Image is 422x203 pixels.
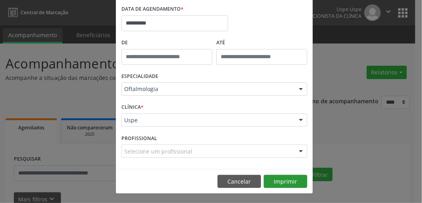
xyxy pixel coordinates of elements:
label: ATÉ [216,37,307,49]
button: Imprimir [264,175,307,188]
span: Oftalmologia [124,85,291,93]
label: DATA DE AGENDAMENTO [121,3,184,15]
label: PROFISSIONAL [121,132,157,144]
button: Cancelar [218,175,261,188]
label: CLÍNICA [121,101,144,114]
span: Uspe [124,116,291,124]
span: Selecione um profissional [124,147,192,156]
label: ESPECIALIDADE [121,70,158,83]
label: De [121,37,212,49]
